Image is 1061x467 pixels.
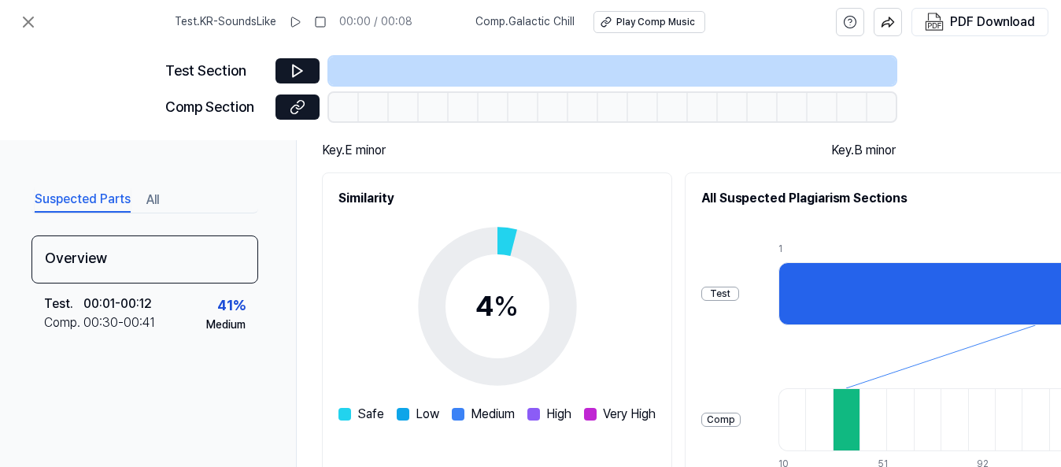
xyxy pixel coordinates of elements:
[922,9,1038,35] button: PDF Download
[843,14,857,30] svg: help
[546,405,571,424] span: High
[593,11,705,33] button: Play Comp Music
[475,14,575,30] span: Comp . Galactic Chill
[146,187,159,213] button: All
[881,15,895,29] img: share
[494,289,519,323] span: %
[338,189,656,208] h2: Similarity
[950,12,1035,32] div: PDF Download
[165,96,266,119] div: Comp Section
[217,295,246,317] div: 41 %
[322,141,800,160] div: Key. E minor
[701,413,741,428] div: Comp
[206,317,246,333] div: Medium
[925,13,944,32] img: PDF Download
[357,405,384,424] span: Safe
[83,295,152,313] div: 00:01 - 00:12
[616,16,695,29] div: Play Comp Music
[44,295,83,313] div: Test .
[471,405,515,424] span: Medium
[475,285,519,328] div: 4
[416,405,439,424] span: Low
[165,60,266,83] div: Test Section
[701,287,739,302] div: Test
[339,14,412,30] div: 00:00 / 00:08
[44,313,83,332] div: Comp .
[83,313,155,332] div: 00:30 - 00:41
[836,8,864,36] button: help
[175,14,276,30] span: Test . KR-SoundsLike
[31,235,258,284] div: Overview
[35,187,131,213] button: Suspected Parts
[603,405,656,424] span: Very High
